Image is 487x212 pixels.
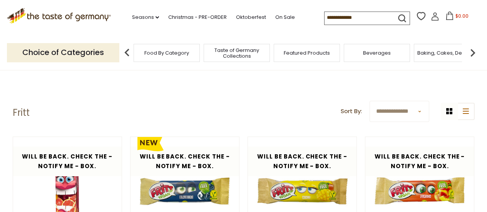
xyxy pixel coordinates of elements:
a: Baking, Cakes, Desserts [417,50,477,56]
a: Oktoberfest [236,13,266,22]
img: previous arrow [119,45,135,60]
a: Food By Category [144,50,189,56]
a: Seasons [132,13,159,22]
button: $0.00 [441,12,474,23]
label: Sort By: [341,107,362,116]
a: Beverages [363,50,391,56]
span: $0.00 [455,13,469,19]
h1: Fritt [13,107,30,119]
a: Featured Products [284,50,330,56]
p: Choice of Categories [7,43,119,62]
img: next arrow [465,45,480,60]
a: On Sale [275,13,295,22]
a: Christmas - PRE-ORDER [168,13,227,22]
a: Taste of Germany Collections [206,47,268,59]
